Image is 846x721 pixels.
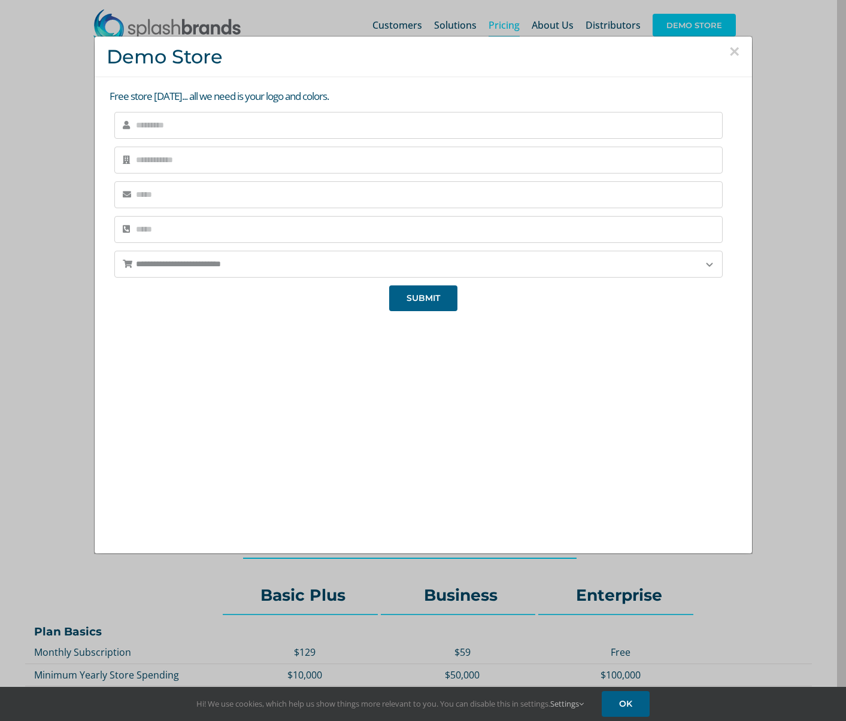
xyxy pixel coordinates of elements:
[226,320,620,541] iframe: SplashBrands Demo Store Overview
[407,293,440,303] span: SUBMIT
[729,42,740,60] button: Close
[107,45,740,68] h3: Demo Store
[110,89,739,104] p: Free store [DATE]... all we need is your logo and colors.
[389,285,457,311] button: SUBMIT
